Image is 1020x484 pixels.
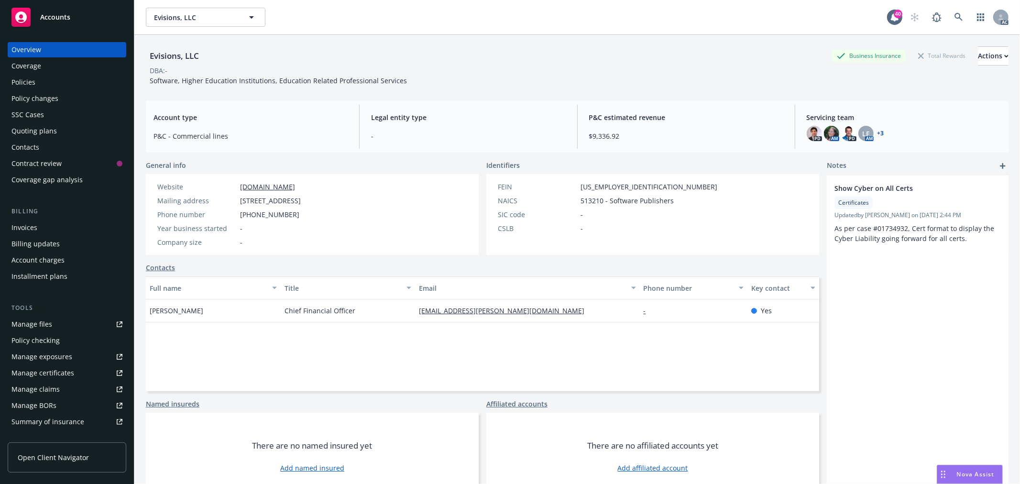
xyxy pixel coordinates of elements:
a: Quoting plans [8,123,126,139]
span: Accounts [40,13,70,21]
img: photo [824,126,839,141]
a: Invoices [8,220,126,235]
a: Start snowing [905,8,924,27]
div: SSC Cases [11,107,44,122]
a: add [997,160,1009,172]
button: Email [415,276,639,299]
span: P&C estimated revenue [589,112,783,122]
div: Phone number [157,209,236,220]
a: Manage files [8,317,126,332]
div: SIC code [498,209,577,220]
div: Business Insurance [832,50,906,62]
a: Billing updates [8,236,126,252]
div: Total Rewards [913,50,970,62]
div: Account charges [11,253,65,268]
a: Account charges [8,253,126,268]
span: [STREET_ADDRESS] [240,196,301,206]
div: Billing [8,207,126,216]
img: photo [807,126,822,141]
div: Overview [11,42,41,57]
a: Overview [8,42,126,57]
span: 513210 - Software Publishers [581,196,674,206]
a: Policy changes [8,91,126,106]
img: photo [841,126,856,141]
span: Account type [154,112,348,122]
div: Company size [157,237,236,247]
span: $9,336.92 [589,131,783,141]
a: Manage BORs [8,398,126,413]
div: FEIN [498,182,577,192]
div: Manage exposures [11,349,72,364]
div: Email [419,283,625,293]
div: Installment plans [11,269,67,284]
span: LF [862,129,869,139]
a: Search [949,8,968,27]
div: Quoting plans [11,123,57,139]
div: Manage files [11,317,52,332]
a: Accounts [8,4,126,31]
div: Tools [8,303,126,313]
span: Yes [761,306,772,316]
span: Software, Higher Education Institutions, Education Related Professional Services [150,76,407,85]
a: SSC Cases [8,107,126,122]
a: Manage exposures [8,349,126,364]
div: Drag to move [937,465,949,484]
a: Contacts [8,140,126,155]
span: Nova Assist [957,470,995,478]
div: DBA: - [150,66,167,76]
span: Updated by [PERSON_NAME] on [DATE] 2:44 PM [834,211,1001,220]
span: Evisions, LLC [154,12,237,22]
span: Open Client Navigator [18,452,89,462]
span: [US_EMPLOYER_IDENTIFICATION_NUMBER] [581,182,717,192]
a: - [644,306,654,315]
a: Contacts [146,263,175,273]
span: - [240,223,242,233]
button: Evisions, LLC [146,8,265,27]
span: [PERSON_NAME] [150,306,203,316]
a: Coverage [8,58,126,74]
a: Add affiliated account [618,463,688,473]
div: 40 [894,10,902,18]
div: Year business started [157,223,236,233]
div: Actions [978,47,1009,65]
div: Full name [150,283,266,293]
div: Billing updates [11,236,60,252]
span: Legal entity type [371,112,565,122]
div: Coverage gap analysis [11,172,83,187]
a: Summary of insurance [8,414,126,429]
div: Evisions, LLC [146,50,203,62]
span: There are no affiliated accounts yet [587,440,718,451]
div: NAICS [498,196,577,206]
a: Add named insured [280,463,344,473]
button: Phone number [640,276,747,299]
a: Policy checking [8,333,126,348]
span: - [240,237,242,247]
a: Switch app [971,8,990,27]
span: Notes [827,160,846,172]
span: Certificates [838,198,869,207]
span: Identifiers [486,160,520,170]
span: General info [146,160,186,170]
div: Coverage [11,58,41,74]
a: Affiliated accounts [486,399,548,409]
div: Summary of insurance [11,414,84,429]
a: +3 [877,131,884,136]
div: Contacts [11,140,39,155]
button: Title [281,276,416,299]
span: - [581,209,583,220]
div: Manage BORs [11,398,56,413]
div: Phone number [644,283,733,293]
div: Key contact [751,283,805,293]
div: Manage certificates [11,365,74,381]
span: Servicing team [807,112,1001,122]
div: Mailing address [157,196,236,206]
div: Contract review [11,156,62,171]
div: Invoices [11,220,37,235]
span: [PHONE_NUMBER] [240,209,299,220]
a: Installment plans [8,269,126,284]
button: Full name [146,276,281,299]
a: Contract review [8,156,126,171]
span: There are no named insured yet [252,440,373,451]
div: Policy checking [11,333,60,348]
